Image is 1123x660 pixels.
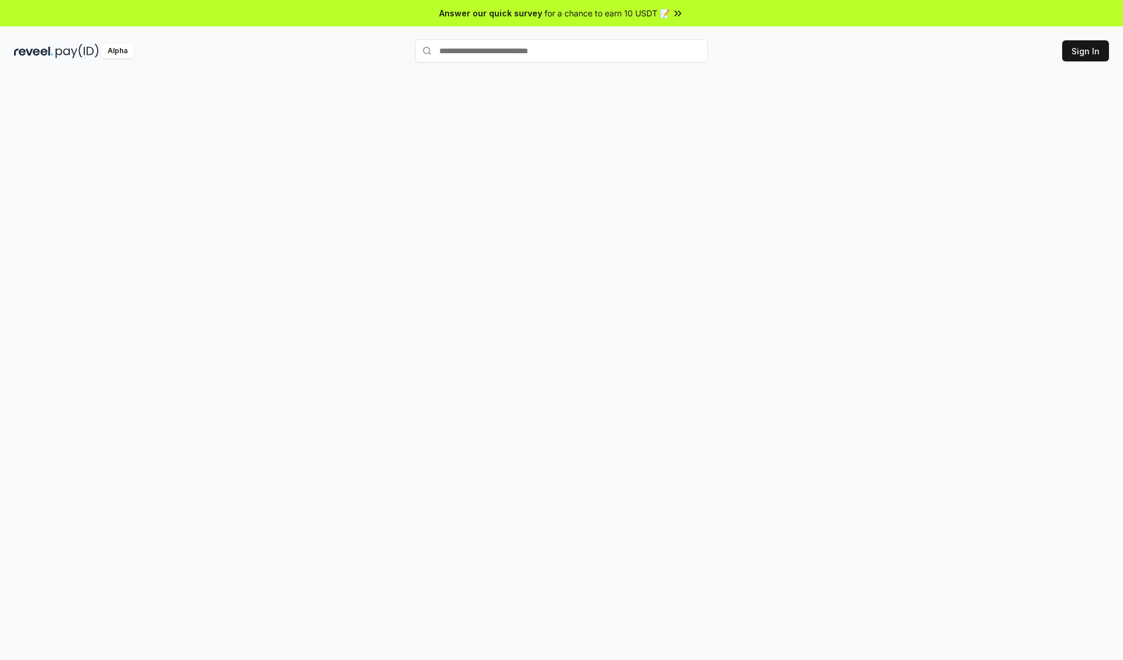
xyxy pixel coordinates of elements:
div: Alpha [101,44,134,58]
span: for a chance to earn 10 USDT 📝 [545,7,670,19]
img: pay_id [56,44,99,58]
img: reveel_dark [14,44,53,58]
span: Answer our quick survey [439,7,542,19]
button: Sign In [1062,40,1109,61]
